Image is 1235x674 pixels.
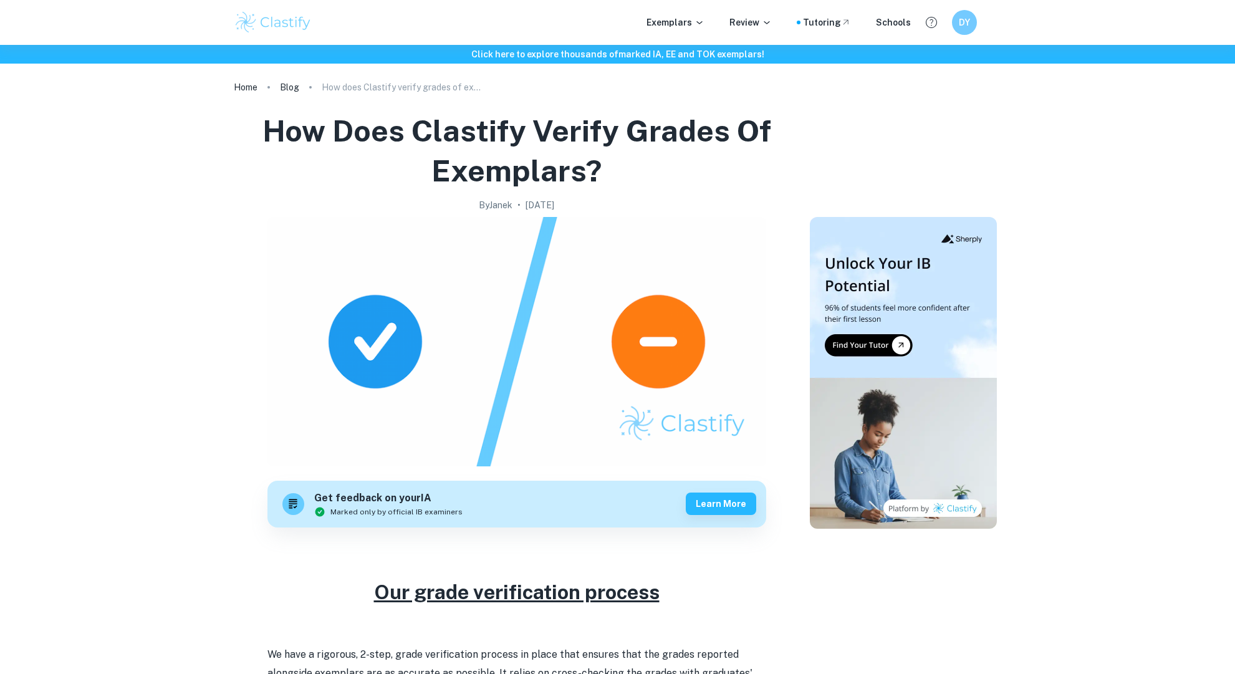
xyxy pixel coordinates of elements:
img: Clastify logo [234,10,313,35]
a: Tutoring [803,16,851,29]
a: Home [234,79,257,96]
img: Thumbnail [810,217,997,529]
a: Get feedback on yourIAMarked only by official IB examinersLearn more [267,481,766,527]
h6: Get feedback on your IA [314,491,463,506]
p: Review [729,16,772,29]
button: DY [952,10,977,35]
h6: Click here to explore thousands of marked IA, EE and TOK exemplars ! [2,47,1233,61]
p: Exemplars [646,16,704,29]
h6: DY [957,16,971,29]
u: Our grade verification process [374,580,660,604]
button: Learn more [686,493,756,515]
h2: [DATE] [526,198,554,212]
span: Marked only by official IB examiners [330,506,463,518]
a: Blog [280,79,299,96]
h1: How does Clastify verify grades of exemplars? [239,111,795,191]
button: Help and Feedback [921,12,942,33]
a: Schools [876,16,911,29]
h2: By Janek [479,198,512,212]
p: How does Clastify verify grades of exemplars? [322,80,484,94]
p: • [517,198,521,212]
img: How does Clastify verify grades of exemplars? cover image [267,217,766,466]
